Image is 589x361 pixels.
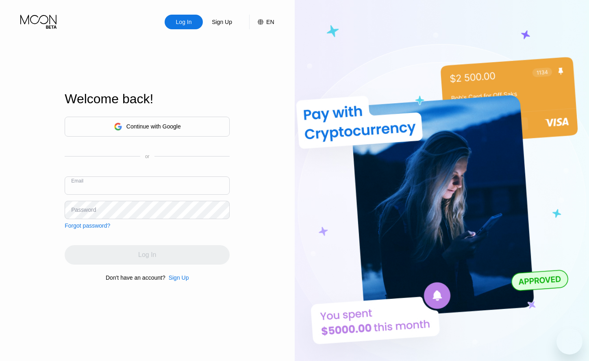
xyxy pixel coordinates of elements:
div: EN [266,19,274,25]
div: Log In [165,15,203,29]
div: Log In [175,18,193,26]
div: Forgot password? [65,222,110,229]
div: Sign Up [169,274,189,281]
div: Sign Up [165,274,189,281]
div: Sign Up [211,18,233,26]
div: Don't have an account? [106,274,165,281]
div: Sign Up [203,15,241,29]
div: Continue with Google [126,123,181,130]
div: Continue with Google [65,117,230,137]
div: Email [71,178,83,184]
div: EN [249,15,274,29]
div: Welcome back! [65,91,230,107]
div: Password [71,207,96,213]
iframe: Button to launch messaging window [556,328,582,354]
div: or [145,154,150,159]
